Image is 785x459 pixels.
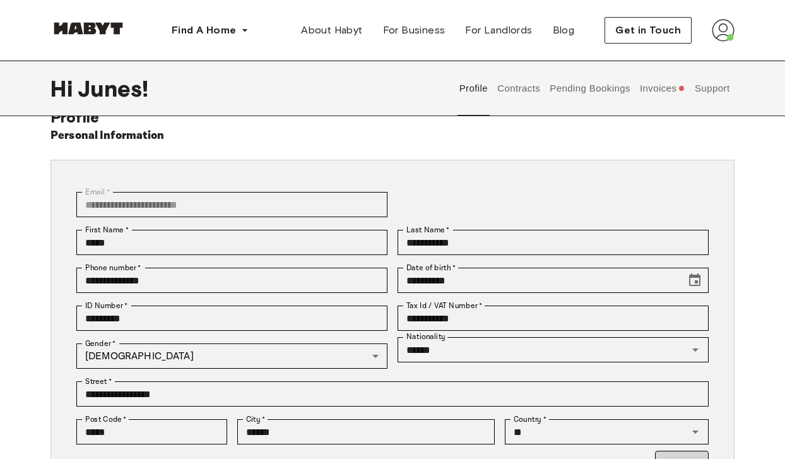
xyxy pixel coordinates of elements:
[50,127,165,145] h6: Personal Information
[373,18,456,43] a: For Business
[454,61,735,116] div: user profile tabs
[687,423,704,441] button: Open
[406,224,450,235] label: Last Name
[687,341,704,359] button: Open
[246,414,266,425] label: City
[553,23,575,38] span: Blog
[383,23,446,38] span: For Business
[457,61,490,116] button: Profile
[496,61,542,116] button: Contracts
[693,61,731,116] button: Support
[50,108,99,126] span: Profile
[76,343,387,369] div: [DEMOGRAPHIC_DATA]
[682,268,707,293] button: Choose date, selected date is Aug 24, 2005
[455,18,542,43] a: For Landlords
[406,300,482,311] label: Tax Id / VAT Number
[406,331,446,342] label: Nationality
[50,22,126,35] img: Habyt
[85,376,112,387] label: Street
[85,338,115,349] label: Gender
[605,17,692,44] button: Get in Touch
[301,23,362,38] span: About Habyt
[78,75,148,102] span: Junes !
[712,19,735,42] img: avatar
[638,61,687,116] button: Invoices
[162,18,259,43] button: Find A Home
[291,18,372,43] a: About Habyt
[465,23,532,38] span: For Landlords
[85,224,129,235] label: First Name
[172,23,236,38] span: Find A Home
[85,414,127,425] label: Post Code
[76,192,387,217] div: You can't change your email address at the moment. Please reach out to customer support in case y...
[85,262,141,273] label: Phone number
[85,186,110,198] label: Email
[85,300,127,311] label: ID Number
[615,23,681,38] span: Get in Touch
[50,75,78,102] span: Hi
[548,61,632,116] button: Pending Bookings
[514,414,546,425] label: Country
[543,18,585,43] a: Blog
[406,262,456,273] label: Date of birth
